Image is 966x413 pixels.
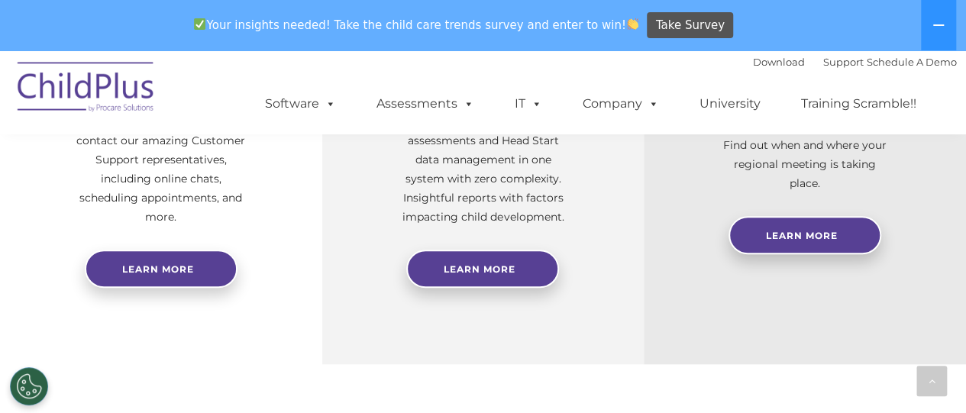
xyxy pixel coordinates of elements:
[85,250,237,288] a: Learn more
[399,112,568,227] p: Experience and analyze child assessments and Head Start data management in one system with zero c...
[716,248,966,413] iframe: Chat Widget
[188,10,645,40] span: Your insights needed! Take the child care trends survey and enter to win!
[647,12,733,39] a: Take Survey
[720,79,890,193] p: Not using ChildPlus? These are a great opportunity to network and learn from ChildPlus users. Fin...
[444,263,515,275] span: Learn More
[406,250,559,288] a: Learn More
[10,367,48,405] button: Cookies Settings
[656,12,725,39] span: Take Survey
[10,51,163,127] img: ChildPlus by Procare Solutions
[212,163,277,175] span: Phone number
[122,263,194,275] span: Learn more
[729,216,881,254] a: Learn More
[499,89,557,119] a: IT
[786,89,932,119] a: Training Scramble!!
[823,56,864,68] a: Support
[627,18,638,30] img: 👏
[194,18,205,30] img: ✅
[753,56,957,68] font: |
[753,56,805,68] a: Download
[567,89,674,119] a: Company
[250,89,351,119] a: Software
[867,56,957,68] a: Schedule A Demo
[76,93,246,227] p: Need help with ChildPlus? We offer many convenient ways to contact our amazing Customer Support r...
[212,101,259,112] span: Last name
[766,230,838,241] span: Learn More
[684,89,776,119] a: University
[361,89,489,119] a: Assessments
